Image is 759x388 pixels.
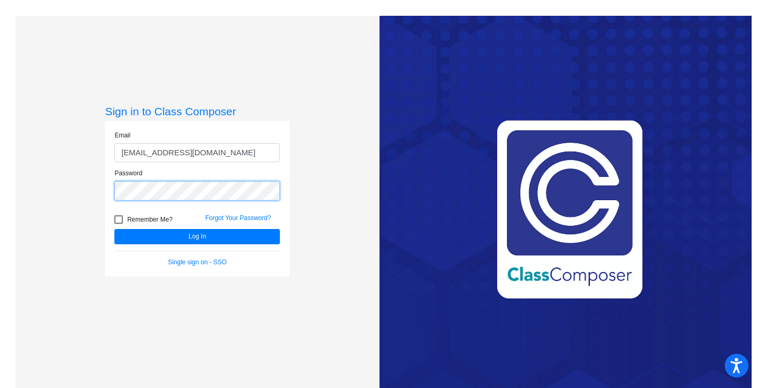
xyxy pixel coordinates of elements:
a: Single sign on - SSO [168,258,227,266]
h3: Sign in to Class Composer [105,105,289,118]
button: Log In [114,229,280,244]
label: Email [114,131,130,140]
span: Remember Me? [127,213,172,226]
label: Password [114,168,142,178]
a: Forgot Your Password? [205,214,271,222]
